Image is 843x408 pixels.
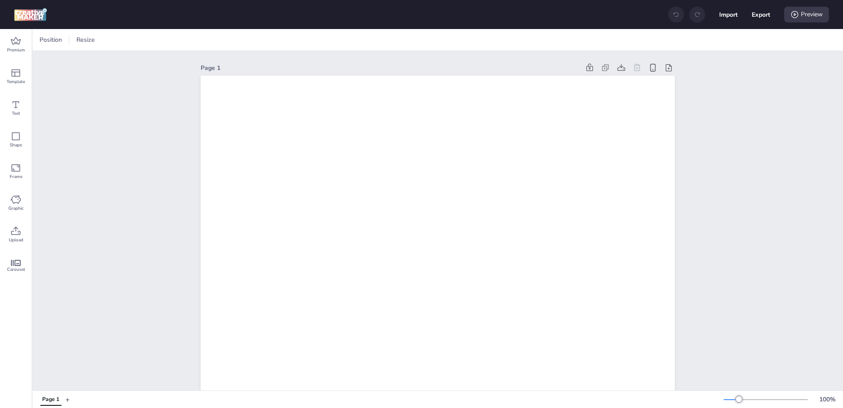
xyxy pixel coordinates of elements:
[10,142,22,149] span: Shape
[784,7,829,22] div: Preview
[9,237,23,244] span: Upload
[752,5,770,24] button: Export
[38,35,64,44] span: Position
[7,47,25,54] span: Premium
[12,110,20,117] span: Text
[14,8,47,21] img: logo Creative Maker
[7,266,25,273] span: Carousel
[201,63,580,73] div: Page 1
[36,392,65,407] div: Tabs
[817,395,838,404] div: 100 %
[10,173,22,180] span: Frame
[8,205,24,212] span: Graphic
[65,392,70,407] button: +
[75,35,97,44] span: Resize
[42,396,59,404] div: Page 1
[7,78,25,85] span: Template
[719,5,738,24] button: Import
